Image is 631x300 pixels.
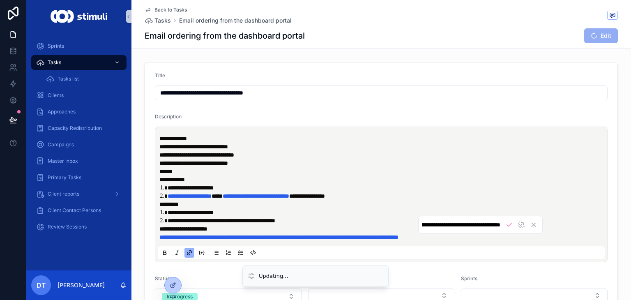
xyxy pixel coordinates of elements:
[31,39,127,53] a: Sprints
[504,219,514,230] button: Save link
[179,16,292,25] a: Email ordering from the dashboard portal
[31,137,127,152] a: Campaigns
[154,7,187,13] span: Back to Tasks
[461,275,477,282] span: Sprints
[48,108,76,115] span: Approaches
[516,219,527,230] button: Remove link
[31,55,127,70] a: Tasks
[31,154,127,168] a: Master Inbox
[48,224,87,230] span: Review Sessions
[259,272,288,280] div: Updating...
[48,43,64,49] span: Sprints
[37,280,46,290] span: DT
[31,88,127,103] a: Clients
[58,281,105,289] p: [PERSON_NAME]
[31,203,127,218] a: Client Contact Persons
[31,104,127,119] a: Approaches
[26,33,131,245] div: scrollable content
[31,121,127,136] a: Capacity Redistribution
[48,141,74,148] span: Campaigns
[48,158,78,164] span: Master Inbox
[155,72,165,78] span: Title
[31,219,127,234] a: Review Sessions
[48,59,61,66] span: Tasks
[155,113,182,120] span: Description
[145,7,187,13] a: Back to Tasks
[51,10,107,23] img: App logo
[48,92,64,99] span: Clients
[48,191,79,197] span: Client reports
[58,76,79,82] span: Tasks list
[48,174,81,181] span: Primary Tasks
[48,207,101,214] span: Client Contact Persons
[154,16,171,25] span: Tasks
[41,72,127,86] a: Tasks list
[145,16,171,25] a: Tasks
[31,187,127,201] a: Client reports
[155,275,170,282] span: Status
[145,30,305,42] h1: Email ordering from the dashboard portal
[528,219,539,230] button: Cancel
[31,170,127,185] a: Primary Tasks
[48,125,102,132] span: Capacity Redistribution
